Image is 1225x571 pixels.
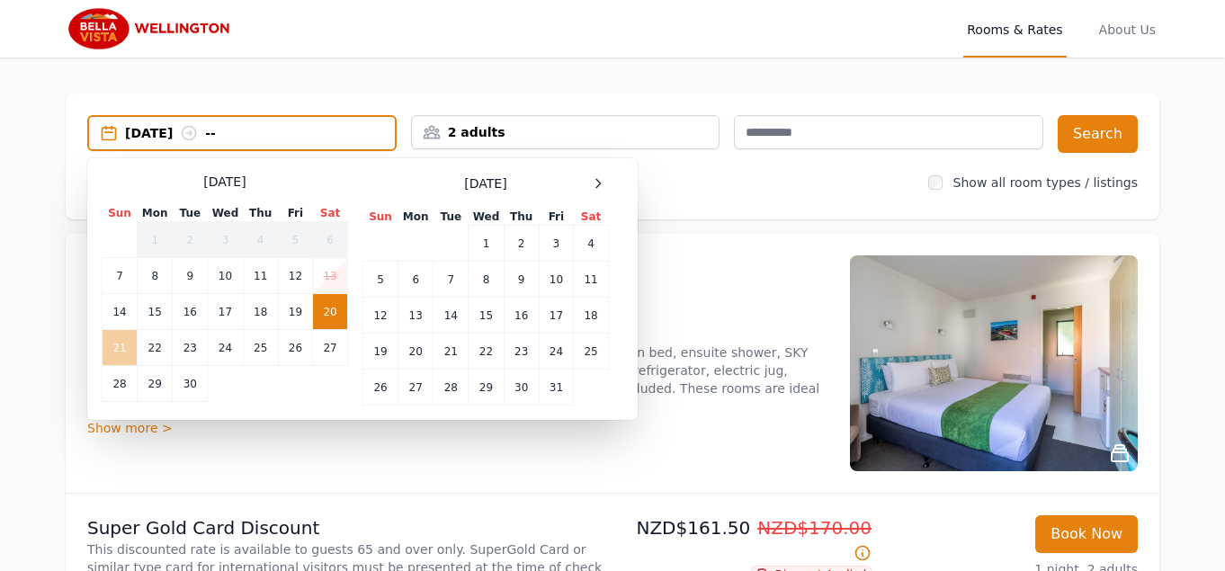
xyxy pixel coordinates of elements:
[243,330,278,366] td: 25
[469,370,504,406] td: 29
[574,226,609,262] td: 4
[953,175,1138,190] label: Show all room types / listings
[313,222,348,258] td: 6
[313,294,348,330] td: 20
[278,330,312,366] td: 26
[363,209,398,226] th: Sun
[363,262,398,298] td: 5
[398,370,434,406] td: 27
[278,294,312,330] td: 19
[313,330,348,366] td: 27
[398,209,434,226] th: Mon
[87,419,828,437] div: Show more >
[434,334,469,370] td: 21
[398,334,434,370] td: 20
[278,205,312,222] th: Fri
[434,209,469,226] th: Tue
[469,262,504,298] td: 8
[208,258,243,294] td: 10
[243,222,278,258] td: 4
[539,209,573,226] th: Fri
[138,366,173,402] td: 29
[208,294,243,330] td: 17
[173,222,208,258] td: 2
[620,515,872,566] p: NZD$161.50
[203,173,246,191] span: [DATE]
[173,294,208,330] td: 16
[574,209,609,226] th: Sat
[574,262,609,298] td: 11
[87,515,605,540] p: Super Gold Card Discount
[278,222,312,258] td: 5
[398,298,434,334] td: 13
[103,330,138,366] td: 21
[208,330,243,366] td: 24
[469,298,504,334] td: 15
[539,370,573,406] td: 31
[363,298,398,334] td: 12
[363,370,398,406] td: 26
[138,294,173,330] td: 15
[1035,515,1138,553] button: Book Now
[539,298,573,334] td: 17
[208,205,243,222] th: Wed
[574,334,609,370] td: 25
[504,209,539,226] th: Thu
[208,222,243,258] td: 3
[412,123,720,141] div: 2 adults
[539,262,573,298] td: 10
[398,262,434,298] td: 6
[434,370,469,406] td: 28
[138,222,173,258] td: 1
[504,298,539,334] td: 16
[469,334,504,370] td: 22
[434,298,469,334] td: 14
[138,205,173,222] th: Mon
[138,330,173,366] td: 22
[469,209,504,226] th: Wed
[434,262,469,298] td: 7
[103,366,138,402] td: 28
[173,258,208,294] td: 9
[125,124,395,142] div: [DATE] --
[539,226,573,262] td: 3
[464,174,506,192] span: [DATE]
[757,517,872,539] span: NZD$170.00
[313,205,348,222] th: Sat
[313,258,348,294] td: 13
[469,226,504,262] td: 1
[504,262,539,298] td: 9
[539,334,573,370] td: 24
[173,330,208,366] td: 23
[278,258,312,294] td: 12
[173,205,208,222] th: Tue
[363,334,398,370] td: 19
[243,258,278,294] td: 11
[103,205,138,222] th: Sun
[243,294,278,330] td: 18
[173,366,208,402] td: 30
[574,298,609,334] td: 18
[138,258,173,294] td: 8
[103,294,138,330] td: 14
[66,7,238,50] img: Bella Vista Wellington
[504,226,539,262] td: 2
[103,258,138,294] td: 7
[504,334,539,370] td: 23
[1058,115,1138,153] button: Search
[504,370,539,406] td: 30
[243,205,278,222] th: Thu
